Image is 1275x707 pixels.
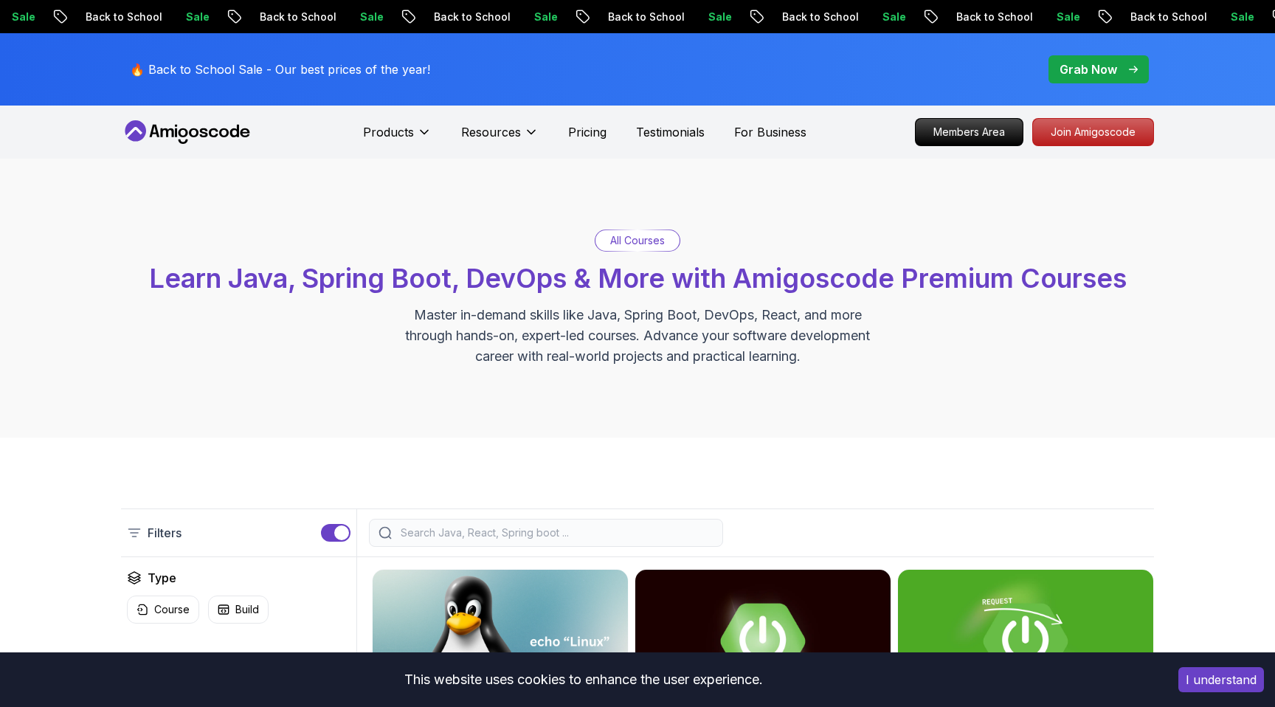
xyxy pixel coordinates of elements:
p: Sale [348,10,395,24]
p: Back to School [74,10,174,24]
p: Build [235,602,259,617]
p: Sale [174,10,221,24]
p: Master in-demand skills like Java, Spring Boot, DevOps, React, and more through hands-on, expert-... [390,305,885,367]
button: Products [363,123,432,153]
p: Filters [148,524,182,542]
input: Search Java, React, Spring boot ... [398,525,713,540]
h2: Type [148,569,176,587]
p: Sale [1219,10,1266,24]
p: Back to School [1119,10,1219,24]
span: Learn Java, Spring Boot, DevOps & More with Amigoscode Premium Courses [149,262,1127,294]
p: Join Amigoscode [1033,119,1153,145]
a: For Business [734,123,806,141]
button: Accept cookies [1178,667,1264,692]
p: Grab Now [1060,61,1117,78]
p: Back to School [944,10,1045,24]
p: Sale [871,10,918,24]
p: Course [154,602,190,617]
p: Sale [522,10,570,24]
p: Back to School [770,10,871,24]
p: Back to School [248,10,348,24]
div: This website uses cookies to enhance the user experience. [11,663,1156,696]
p: Members Area [916,119,1023,145]
p: 🔥 Back to School Sale - Our best prices of the year! [130,61,430,78]
p: Sale [697,10,744,24]
a: Pricing [568,123,607,141]
p: Sale [1045,10,1092,24]
p: Products [363,123,414,141]
p: Resources [461,123,521,141]
button: Course [127,596,199,624]
button: Build [208,596,269,624]
p: Back to School [596,10,697,24]
a: Testimonials [636,123,705,141]
a: Members Area [915,118,1023,146]
p: All Courses [610,233,665,248]
a: Join Amigoscode [1032,118,1154,146]
p: Back to School [422,10,522,24]
button: Resources [461,123,539,153]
